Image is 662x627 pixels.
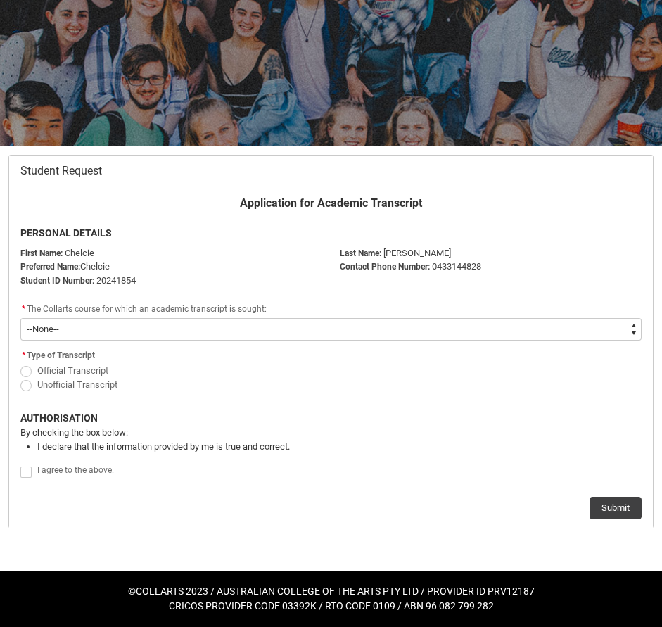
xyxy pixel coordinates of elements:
[20,227,112,239] b: PERSONAL DETAILS
[432,261,481,272] span: 0433144828
[20,262,80,272] strong: Preferred Name:
[80,261,110,272] span: Chelcie
[8,155,654,528] article: Redu_Student_Request flow
[96,275,136,286] span: 20241854
[37,365,108,376] span: Official Transcript
[240,196,422,210] b: Application for Academic Transcript
[22,304,25,314] abbr: required
[20,248,63,258] strong: First Name:
[340,248,381,258] b: Last Name:
[590,497,642,519] button: Submit
[65,248,94,258] span: Chelcie
[27,304,267,314] span: The Collarts course for which an academic transcript is sought:
[20,164,102,178] span: Student Request
[20,426,642,440] p: By checking the box below:
[27,350,95,360] span: Type of Transcript
[383,248,451,258] span: [PERSON_NAME]
[37,440,642,454] li: I declare that the information provided by me is true and correct.
[37,379,117,390] span: Unofficial Transcript
[20,412,98,424] b: AUTHORISATION
[37,465,114,475] span: I agree to the above.
[340,262,430,272] b: Contact Phone Number:
[22,350,25,360] abbr: required
[20,276,94,286] strong: Student ID Number:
